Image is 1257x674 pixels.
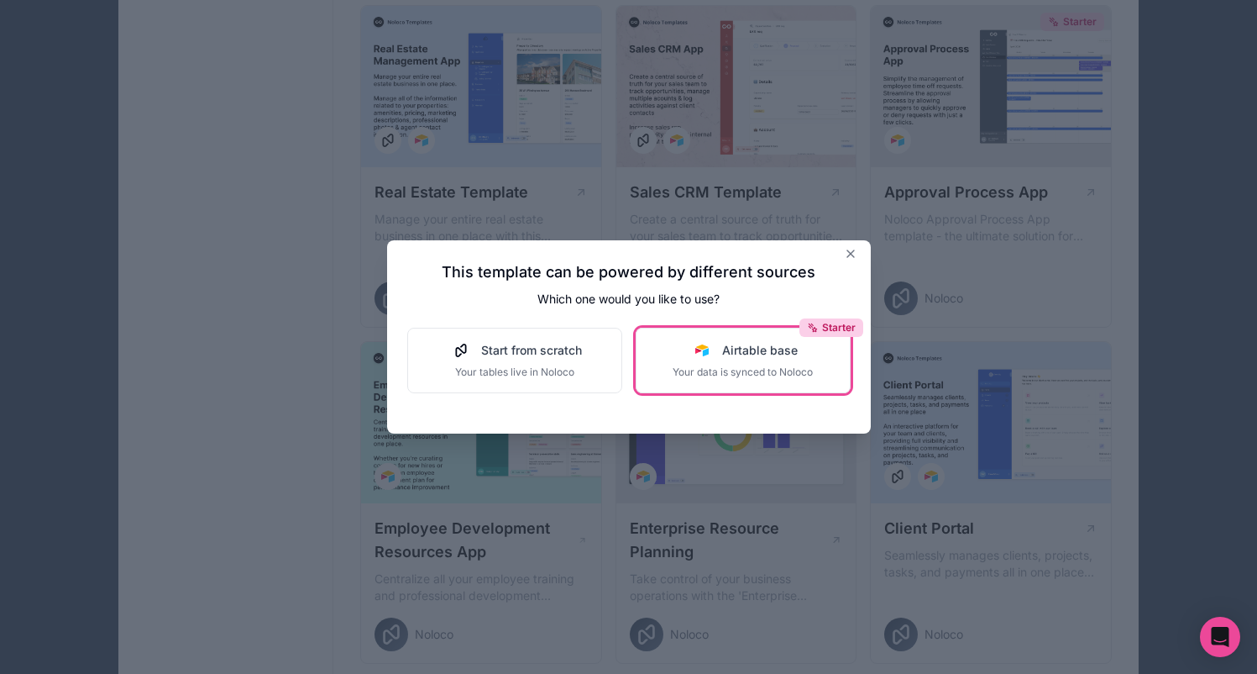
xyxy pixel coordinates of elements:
[448,366,582,379] span: Your tables live in Noloco
[1200,617,1240,657] div: Open Intercom Messenger
[822,321,856,334] span: Starter
[722,342,798,359] span: Airtable base
[407,261,851,284] h2: This template can be powered by different sources
[407,291,851,308] p: Which one would you like to use?
[673,366,813,379] span: Your data is synced to Noloco
[695,344,709,357] img: Airtable Logo
[481,342,582,359] span: Start from scratch
[636,328,851,393] button: StarterAirtable LogoAirtable baseYour data is synced to Noloco
[407,328,622,393] button: Start from scratchYour tables live in Noloco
